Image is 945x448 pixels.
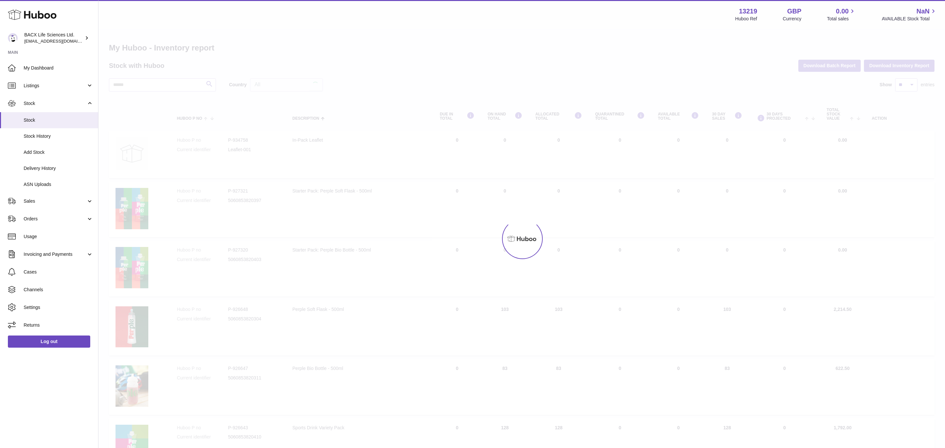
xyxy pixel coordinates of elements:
a: 0.00 Total sales [827,7,856,22]
div: BACX Life Sciences Ltd. [24,32,83,44]
span: Usage [24,234,93,240]
span: Stock History [24,133,93,139]
a: NaN AVAILABLE Stock Total [882,7,937,22]
span: Delivery History [24,165,93,172]
span: Returns [24,322,93,328]
span: My Dashboard [24,65,93,71]
strong: GBP [787,7,801,16]
span: [EMAIL_ADDRESS][DOMAIN_NAME] [24,38,96,44]
a: Log out [8,336,90,347]
span: AVAILABLE Stock Total [882,16,937,22]
span: Stock [24,117,93,123]
img: internalAdmin-13219@internal.huboo.com [8,33,18,43]
span: 0.00 [836,7,849,16]
span: Add Stock [24,149,93,155]
span: Orders [24,216,86,222]
span: Channels [24,287,93,293]
span: Invoicing and Payments [24,251,86,257]
span: Stock [24,100,86,107]
span: Cases [24,269,93,275]
div: Currency [783,16,802,22]
span: Sales [24,198,86,204]
span: NaN [916,7,930,16]
span: Listings [24,83,86,89]
div: Huboo Ref [735,16,757,22]
span: Total sales [827,16,856,22]
span: ASN Uploads [24,181,93,188]
strong: 13219 [739,7,757,16]
span: Settings [24,304,93,311]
